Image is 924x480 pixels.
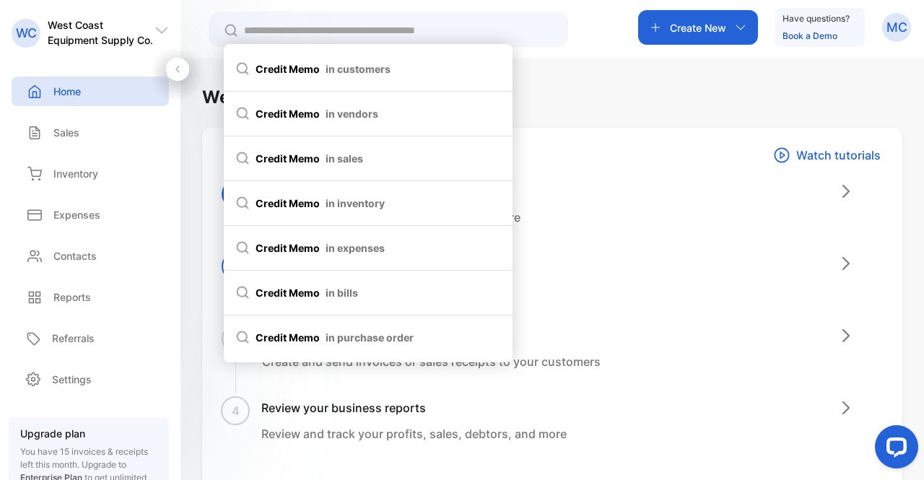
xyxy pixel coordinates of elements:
p: Create New [670,20,726,35]
h3: Review your business reports [261,399,567,416]
span: credit memo [235,106,501,121]
h1: Welcome back, [PERSON_NAME] [202,84,480,110]
button: MC [882,10,911,45]
p: WC [16,24,37,43]
p: Sales [53,125,79,140]
p: Reports [53,289,91,305]
p: Contacts [53,248,97,263]
span: in customers [326,61,391,77]
p: MC [886,18,907,37]
span: credit memo [235,196,501,211]
p: Expenses [53,207,100,222]
p: Settings [52,372,92,387]
span: in expenses [326,240,385,256]
span: in purchase order [326,330,414,345]
p: Upgrade plan [20,426,157,441]
p: Review and track your profits, sales, debtors, and more [261,425,567,442]
span: credit memo [235,240,501,256]
button: Create New [638,10,758,45]
iframe: LiveChat chat widget [863,419,924,480]
span: in bills [326,285,358,300]
a: Watch tutorials [773,145,881,165]
span: credit memo [235,330,501,345]
p: Home [53,84,81,99]
span: credit memo [235,61,501,77]
span: credit memo [235,151,501,166]
a: Book a Demo [783,30,837,41]
p: Watch tutorials [796,147,881,164]
p: Referrals [52,331,95,346]
p: Have questions? [783,12,850,26]
span: in sales [326,151,363,166]
p: West Coast Equipment Supply Co. [48,17,154,48]
span: 4 [232,402,240,419]
span: in vendors [326,106,378,121]
span: credit memo [235,285,501,300]
p: Inventory [53,166,98,181]
span: in inventory [326,196,385,211]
